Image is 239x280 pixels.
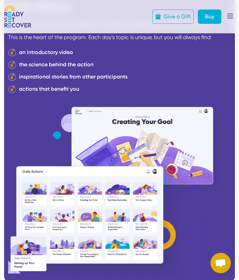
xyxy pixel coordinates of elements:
div: Open chat [210,253,231,273]
img: Check mark icn [8,73,16,81]
div: an introductory video [19,48,73,56]
div: inspirational stories from other participants [19,73,127,81]
div: Give a Gift [164,13,191,21]
a: Buy [198,10,221,24]
img: Check mark icn [8,85,16,93]
img: Check mark icn [8,48,16,56]
div: the science behind the action [19,60,93,69]
div: actions that benefit you [19,85,79,93]
img: RSR [4,5,31,28]
img: Check mark icn [8,60,16,69]
a: Give a Gift [152,10,194,24]
div: This is the heart of the program. Each day's topic is unique, but you will always find: [8,33,231,41]
div: Buy [205,13,214,21]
